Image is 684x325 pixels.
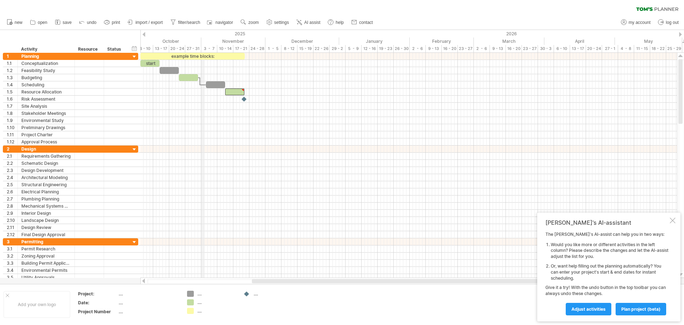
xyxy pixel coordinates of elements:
div: .... [119,291,178,297]
div: Design Development [21,167,71,174]
div: 1 - 5 [265,45,281,52]
div: Environmental Study [21,117,71,124]
div: 9 - 13 [490,45,506,52]
a: help [326,18,346,27]
a: my account [619,18,653,27]
span: zoom [248,20,259,25]
span: AI assist [304,20,320,25]
li: Would you like more or different activities in the left column? Please describe the changes and l... [551,242,668,260]
a: print [102,18,122,27]
div: 3.4 [7,267,17,274]
div: Project Charter [21,131,71,138]
div: Activity [21,46,71,53]
a: import / export [126,18,165,27]
div: 23 - 27 [458,45,474,52]
div: 3 [7,238,17,245]
div: 23 - 27 [522,45,538,52]
div: 2.1 [7,153,17,159]
div: May 2026 [615,37,682,45]
div: 24 - 28 [249,45,265,52]
div: 8 - 12 [281,45,297,52]
div: Conceptualization [21,60,71,67]
div: Architectural Modeling [21,174,71,181]
div: Requirements Gathering [21,153,71,159]
div: Resource [78,46,100,53]
div: 1.4 [7,81,17,88]
div: .... [197,308,236,314]
a: log out [656,18,681,27]
a: plan project (beta) [616,303,666,315]
div: Mechanical Systems Design [21,203,71,209]
div: Design [21,146,71,152]
a: undo [77,18,99,27]
span: settings [274,20,289,25]
div: 1.1 [7,60,17,67]
div: Status [107,46,123,53]
span: Adjust activities [571,306,606,312]
div: .... [197,299,236,305]
div: Utility Approvals [21,274,71,281]
div: Date: [78,300,117,306]
div: 19 - 23 [378,45,394,52]
div: 3.5 [7,274,17,281]
div: 2.10 [7,217,17,224]
div: 1.7 [7,103,17,110]
div: 2 - 6 [410,45,426,52]
a: save [53,18,74,27]
div: 1 [7,53,17,60]
div: 9 - 13 [426,45,442,52]
div: 27 - 1 [602,45,618,52]
div: 2.5 [7,181,17,188]
div: 30 - 3 [538,45,554,52]
div: 20 - 24 [586,45,602,52]
div: 27 - 31 [185,45,201,52]
div: 1.2 [7,67,17,74]
div: start [140,60,160,67]
span: print [112,20,120,25]
div: 13 - 17 [153,45,169,52]
span: help [336,20,344,25]
div: 10 - 14 [217,45,233,52]
span: import / export [135,20,163,25]
a: zoom [239,18,261,27]
div: October 2025 [128,37,201,45]
div: 18 - 22 [650,45,666,52]
div: Budgeting [21,74,71,81]
div: 2 - 6 [474,45,490,52]
span: filter/search [178,20,200,25]
div: December 2025 [265,37,339,45]
div: The [PERSON_NAME]'s AI-assist can help you in two ways: Give it a try! With the undo button in th... [545,232,668,315]
div: 1.10 [7,124,17,131]
div: Stakeholder Meetings [21,110,71,117]
div: Permit Research [21,245,71,252]
div: 5 - 9 [346,45,362,52]
li: Or, want help filling out the planning automatically? You can enter your project's start & end da... [551,263,668,281]
div: Risk Assessment [21,96,71,102]
div: November 2025 [201,37,265,45]
div: 2.11 [7,224,17,231]
div: .... [197,291,236,297]
div: 16 - 20 [442,45,458,52]
div: [PERSON_NAME]'s AI-assistant [545,219,668,226]
div: Electrical Planning [21,188,71,195]
div: 11 - 15 [634,45,650,52]
div: Landscape Design [21,217,71,224]
div: Design Review [21,224,71,231]
span: open [38,20,47,25]
div: 2.3 [7,167,17,174]
div: 3.2 [7,253,17,259]
div: 2.7 [7,195,17,202]
span: save [63,20,72,25]
div: Approval Process [21,138,71,145]
div: Plumbing Planning [21,195,71,202]
div: 1.3 [7,74,17,81]
div: 1.6 [7,96,17,102]
a: navigator [206,18,235,27]
div: Resource Allocation [21,88,71,95]
span: contact [359,20,373,25]
div: 3 - 7 [201,45,217,52]
a: filter/search [169,18,202,27]
div: 3.3 [7,260,17,266]
div: March 2026 [474,37,544,45]
div: Scheduling [21,81,71,88]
